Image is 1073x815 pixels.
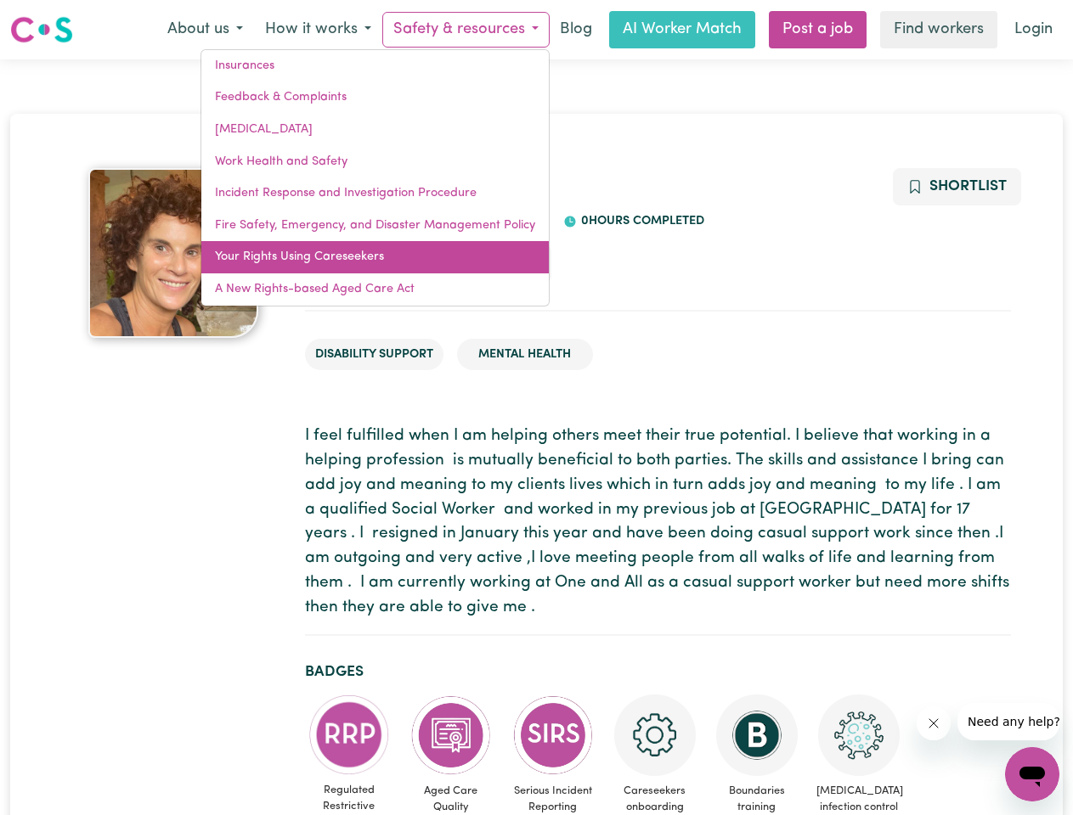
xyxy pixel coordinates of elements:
a: Incident Response and Investigation Procedure [201,177,549,210]
iframe: Button to launch messaging window [1005,747,1059,801]
button: How it works [254,12,382,48]
a: Login [1004,11,1063,48]
a: Fire Safety, Emergency, and Disaster Management Policy [201,210,549,242]
img: CS Academy: Aged Care Quality Standards & Code of Conduct course completed [410,694,492,776]
h2: Badges [305,663,1011,681]
img: CS Academy: Regulated Restrictive Practices course completed [308,694,390,775]
a: AI Worker Match [609,11,755,48]
iframe: Message from company [957,703,1059,740]
a: [MEDICAL_DATA] [201,114,549,146]
li: Disability Support [305,339,443,371]
img: Careseekers logo [10,14,73,45]
a: Careseekers logo [10,10,73,49]
img: CS Academy: COVID-19 Infection Control Training course completed [818,694,900,776]
a: Blog [550,11,602,48]
img: CS Academy: Careseekers Onboarding course completed [614,694,696,776]
a: Your Rights Using Careseekers [201,241,549,273]
div: Safety & resources [200,49,550,306]
a: Feedback & Complaints [201,81,549,114]
li: Mental Health [457,339,593,371]
a: Find workers [880,11,997,48]
span: 0 hours completed [577,215,704,228]
button: Safety & resources [382,12,550,48]
button: Add to shortlist [893,168,1021,205]
button: About us [156,12,254,48]
img: CS Academy: Serious Incident Reporting Scheme course completed [512,694,594,776]
img: CS Academy: Boundaries in care and support work course completed [716,694,798,776]
a: Insurances [201,50,549,82]
p: I feel fulfilled when I am helping others meet their true potential. I believe that working in a ... [305,424,1011,620]
a: Belinda's profile picture' [63,168,285,338]
span: Need any help? [10,12,103,25]
a: Post a job [769,11,867,48]
a: Work Health and Safety [201,146,549,178]
a: A New Rights-based Aged Care Act [201,273,549,306]
iframe: Close message [917,706,951,740]
span: Shortlist [929,179,1007,194]
img: Belinda [88,168,258,338]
